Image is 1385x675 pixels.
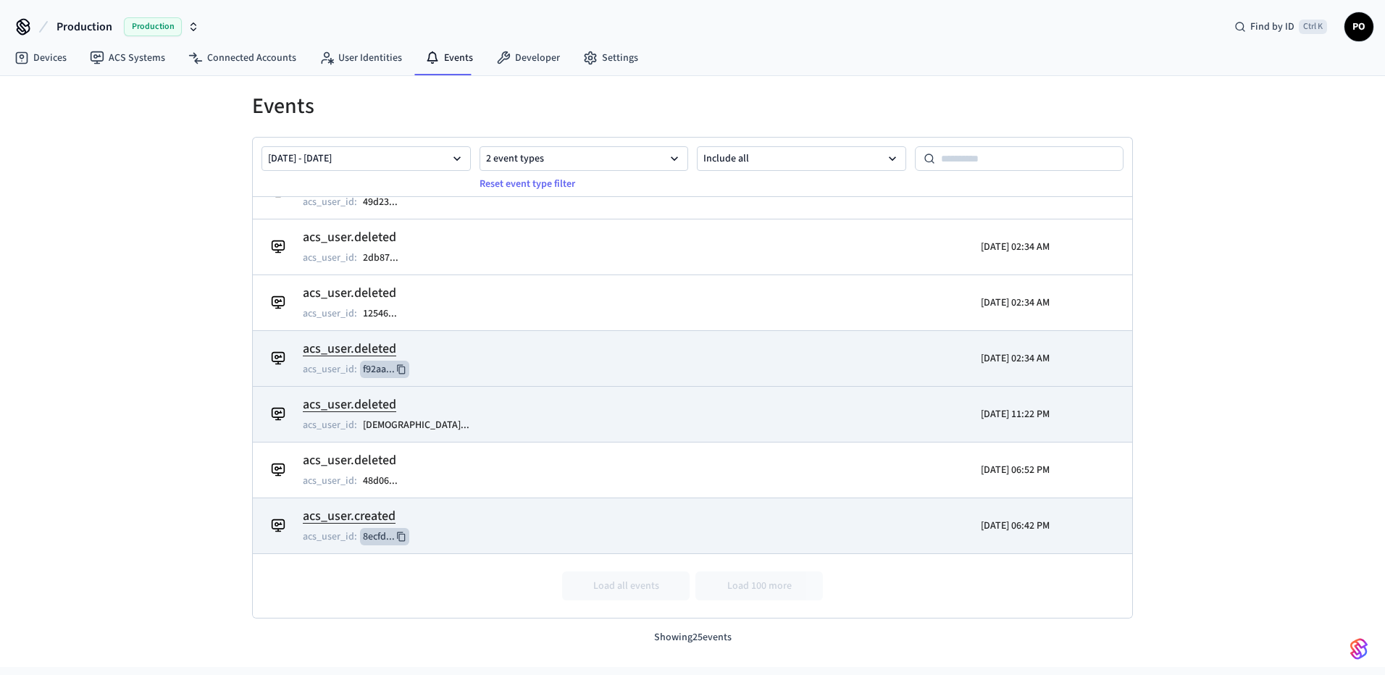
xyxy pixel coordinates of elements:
[360,361,409,378] button: f92aa...
[1223,14,1339,40] div: Find by IDCtrl K
[360,416,484,434] button: [DEMOGRAPHIC_DATA]...
[261,146,471,171] button: [DATE] - [DATE]
[480,146,689,171] button: 2 event types
[360,528,409,545] button: 8ecfd...
[303,529,357,544] p: acs_user_id :
[471,172,584,196] button: Reset event type filter
[1299,20,1327,34] span: Ctrl K
[360,193,412,211] button: 49d23...
[485,45,572,71] a: Developer
[303,362,357,377] p: acs_user_id :
[981,407,1050,422] p: [DATE] 11:22 PM
[697,146,906,171] button: Include all
[360,305,411,322] button: 12546...
[3,45,78,71] a: Devices
[981,519,1050,533] p: [DATE] 06:42 PM
[1346,14,1372,40] span: PO
[981,295,1050,310] p: [DATE] 02:34 AM
[360,472,412,490] button: 48d06...
[303,418,357,432] p: acs_user_id :
[303,227,413,248] h2: acs_user.deleted
[303,450,412,471] h2: acs_user.deleted
[1344,12,1373,41] button: PO
[1250,20,1294,34] span: Find by ID
[252,93,1133,120] h1: Events
[303,251,357,265] p: acs_user_id :
[303,283,411,303] h2: acs_user.deleted
[303,306,357,321] p: acs_user_id :
[981,463,1050,477] p: [DATE] 06:52 PM
[981,240,1050,254] p: [DATE] 02:34 AM
[414,45,485,71] a: Events
[303,195,357,209] p: acs_user_id :
[252,630,1133,645] p: Showing 25 events
[360,249,413,267] button: 2db87...
[303,339,409,359] h2: acs_user.deleted
[303,395,484,415] h2: acs_user.deleted
[78,45,177,71] a: ACS Systems
[1350,637,1368,661] img: SeamLogoGradient.69752ec5.svg
[303,506,409,527] h2: acs_user.created
[177,45,308,71] a: Connected Accounts
[303,474,357,488] p: acs_user_id :
[57,18,112,35] span: Production
[572,45,650,71] a: Settings
[308,45,414,71] a: User Identities
[981,351,1050,366] p: [DATE] 02:34 AM
[124,17,182,36] span: Production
